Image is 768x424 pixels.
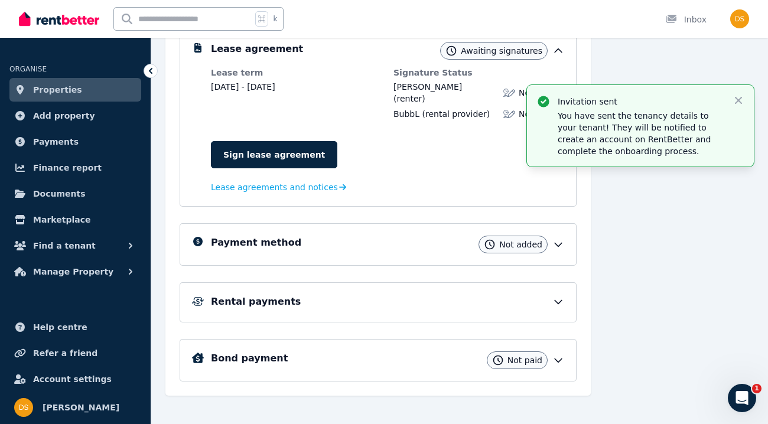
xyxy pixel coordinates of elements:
img: Rental Payments [192,297,204,306]
a: Properties [9,78,141,102]
img: Lease not signed [503,108,515,120]
span: [PERSON_NAME] [43,400,119,415]
span: ORGANISE [9,65,47,73]
a: Documents [9,182,141,206]
iframe: Intercom live chat [728,384,756,412]
h5: Payment method [211,236,301,250]
span: Documents [33,187,86,201]
span: Add property [33,109,95,123]
span: Help centre [33,320,87,334]
dd: [DATE] - [DATE] [211,81,382,93]
span: 1 [752,384,762,393]
span: Properties [33,83,82,97]
a: Account settings [9,367,141,391]
span: Account settings [33,372,112,386]
img: Lease not signed [503,87,515,99]
a: Marketplace [9,208,141,231]
span: Refer a friend [33,346,97,360]
a: Sign lease agreement [211,141,337,168]
span: Payments [33,135,79,149]
p: Invitation sent [558,96,723,107]
span: [PERSON_NAME] [393,82,462,92]
a: Refer a friend [9,341,141,365]
h5: Bond payment [211,351,288,366]
span: Not added [499,239,542,250]
img: Don Siyambalapitiya [730,9,749,28]
a: Lease agreements and notices [211,181,346,193]
a: Payments [9,130,141,154]
h5: Lease agreement [211,42,303,56]
div: Inbox [665,14,707,25]
div: (rental provider) [393,108,490,120]
span: Manage Property [33,265,113,279]
span: Find a tenant [33,239,96,253]
span: Finance report [33,161,102,175]
a: Finance report [9,156,141,180]
img: RentBetter [19,10,99,28]
span: Marketplace [33,213,90,227]
h5: Rental payments [211,295,301,309]
button: Manage Property [9,260,141,283]
dt: Signature Status [393,67,564,79]
span: Awaiting signatures [461,45,542,57]
dt: Lease term [211,67,382,79]
img: Bond Details [192,353,204,363]
a: Help centre [9,315,141,339]
span: Lease agreements and notices [211,181,338,193]
div: (renter) [393,81,496,105]
span: k [273,14,277,24]
span: Not Signed [519,87,564,99]
a: Add property [9,104,141,128]
span: BubbL [393,109,419,119]
span: Not Signed [519,108,564,120]
button: Find a tenant [9,234,141,257]
p: You have sent the tenancy details to your tenant! They will be notified to create an account on R... [558,110,723,157]
span: Not paid [507,354,542,366]
img: Don Siyambalapitiya [14,398,33,417]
